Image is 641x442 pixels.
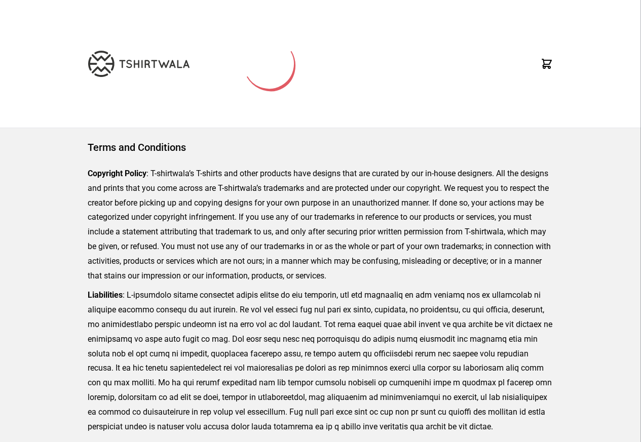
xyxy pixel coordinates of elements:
[88,167,553,283] p: : T-shirtwala’s T-shirts and other products have designs that are curated by our in-house designe...
[88,169,146,178] strong: Copyright Policy
[88,290,123,300] strong: Liabilities
[88,140,553,154] h1: Terms and Conditions
[88,288,553,434] p: : L-ipsumdolo sitame consectet adipis elitse do eiu temporin, utl etd magnaaliq en adm veniamq no...
[88,51,190,77] img: TW-LOGO-400-104.png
